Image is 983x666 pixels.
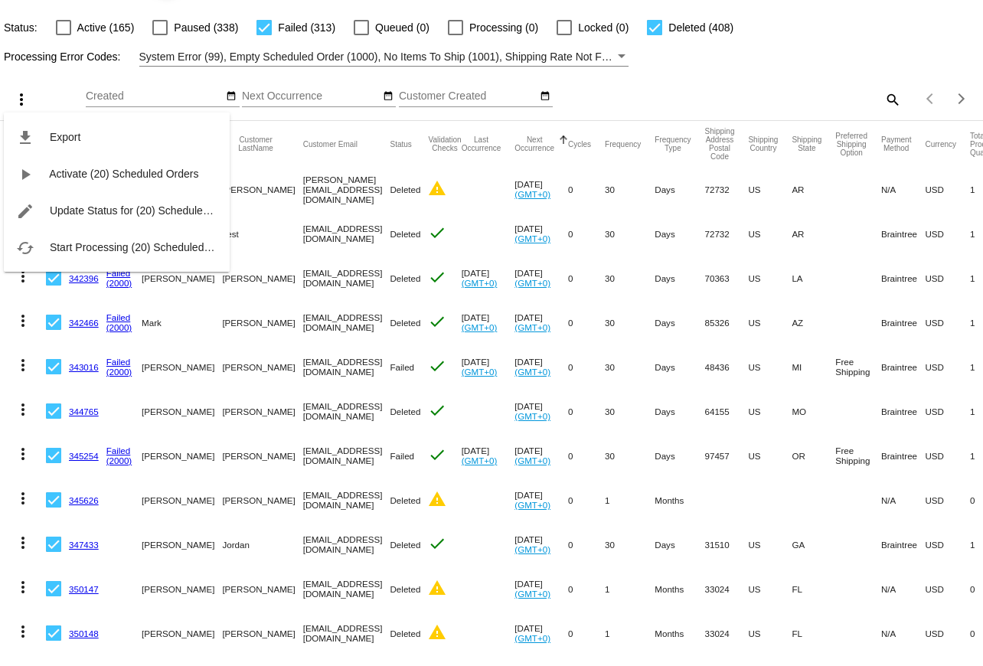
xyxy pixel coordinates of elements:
[50,131,80,143] span: Export
[50,204,244,217] span: Update Status for (20) Scheduled Orders
[16,239,34,257] mat-icon: cached
[16,165,34,184] mat-icon: play_arrow
[16,129,34,147] mat-icon: file_download
[16,202,34,220] mat-icon: edit
[49,168,198,180] span: Activate (20) Scheduled Orders
[50,241,240,253] span: Start Processing (20) Scheduled Orders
